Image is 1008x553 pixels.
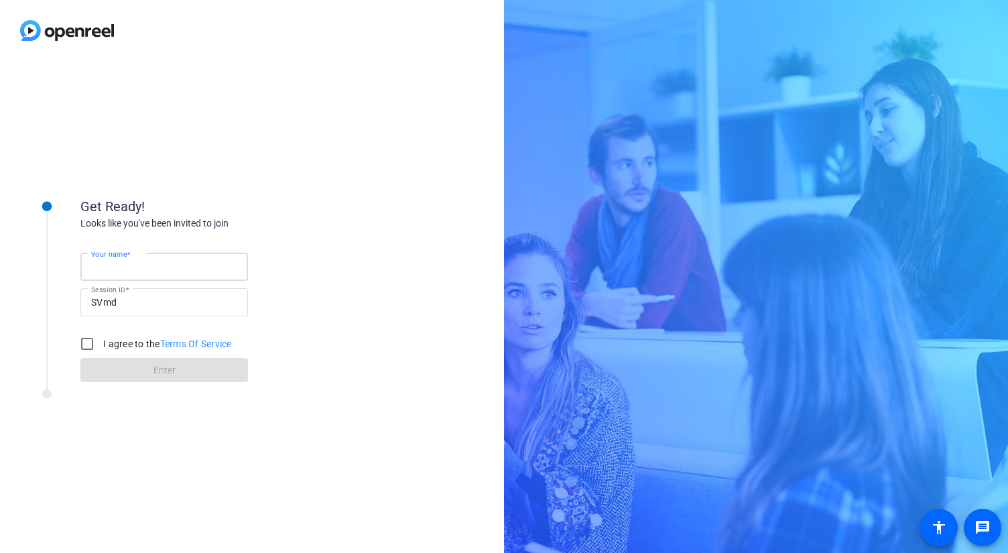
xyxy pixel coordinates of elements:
[974,519,991,536] mat-icon: message
[80,217,349,231] div: Looks like you've been invited to join
[101,337,232,351] label: I agree to the
[160,339,232,349] a: Terms Of Service
[91,250,127,258] mat-label: Your name
[80,196,349,217] div: Get Ready!
[91,286,125,294] mat-label: Session ID
[931,519,947,536] mat-icon: accessibility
